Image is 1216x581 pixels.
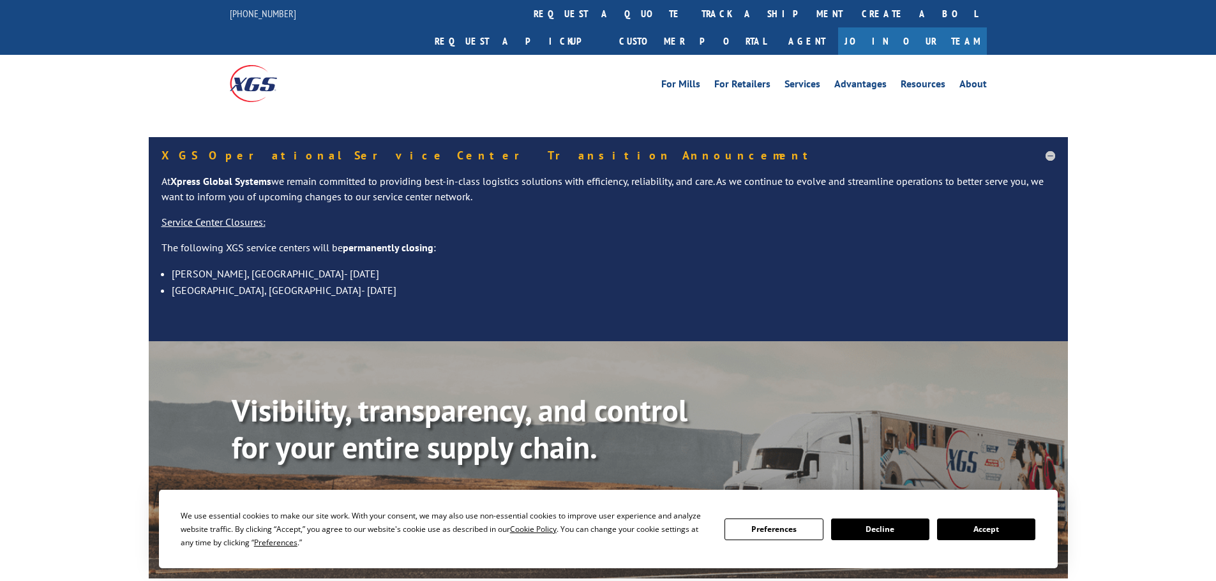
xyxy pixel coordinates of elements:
[901,79,945,93] a: Resources
[714,79,770,93] a: For Retailers
[254,537,297,548] span: Preferences
[425,27,610,55] a: Request a pickup
[510,524,557,534] span: Cookie Policy
[172,282,1055,298] li: [GEOGRAPHIC_DATA], [GEOGRAPHIC_DATA]- [DATE]
[230,7,296,20] a: [PHONE_NUMBER]
[343,241,433,254] strong: permanently closing
[838,27,987,55] a: Join Our Team
[776,27,838,55] a: Agent
[937,518,1035,540] button: Accept
[161,150,1055,161] h5: XGS Operational Service Center Transition Announcement
[831,518,929,540] button: Decline
[172,265,1055,282] li: [PERSON_NAME], [GEOGRAPHIC_DATA]- [DATE]
[161,174,1055,215] p: At we remain committed to providing best-in-class logistics solutions with efficiency, reliabilit...
[232,390,687,467] b: Visibility, transparency, and control for your entire supply chain.
[170,175,271,188] strong: Xpress Global Systems
[181,509,709,549] div: We use essential cookies to make our site work. With your consent, we may also use non-essential ...
[161,216,266,228] u: Service Center Closures:
[834,79,887,93] a: Advantages
[610,27,776,55] a: Customer Portal
[784,79,820,93] a: Services
[161,240,1055,266] p: The following XGS service centers will be :
[724,518,823,540] button: Preferences
[661,79,700,93] a: For Mills
[159,490,1058,568] div: Cookie Consent Prompt
[959,79,987,93] a: About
